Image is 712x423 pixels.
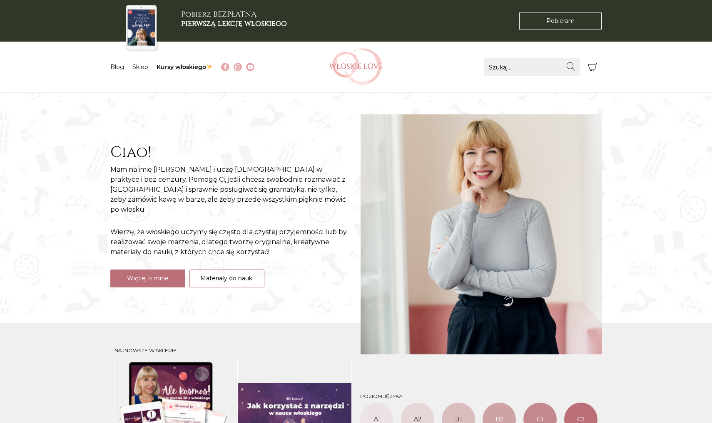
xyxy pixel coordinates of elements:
[115,348,352,354] h3: Najnowsze w sklepie
[110,165,352,215] p: Mam na imię [PERSON_NAME] i uczę [DEMOGRAPHIC_DATA] w praktyce i bez cenzury. Pomogę Ci, jeśli ch...
[584,58,602,76] button: Koszyk
[207,64,212,69] img: ✨
[110,63,124,71] a: Blog
[110,227,352,257] p: Wierzę, że włoskiego uczymy się często dla czystej przyjemności lub by realizować swoje marzenia,...
[360,393,597,399] h3: Poziom języka
[157,63,213,71] a: Kursy włoskiego
[181,10,287,28] h3: Pobierz BEZPŁATNĄ
[132,63,148,71] a: Sklep
[181,18,287,29] b: pierwszą lekcję włoskiego
[519,12,602,30] a: Pobieram
[189,270,264,287] a: Materiały do nauki
[546,17,575,25] span: Pobieram
[110,143,352,161] h2: Ciao!
[329,48,383,86] img: Włoskielove
[110,270,185,287] a: Więcej o mnie
[484,58,580,76] input: Szukaj...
